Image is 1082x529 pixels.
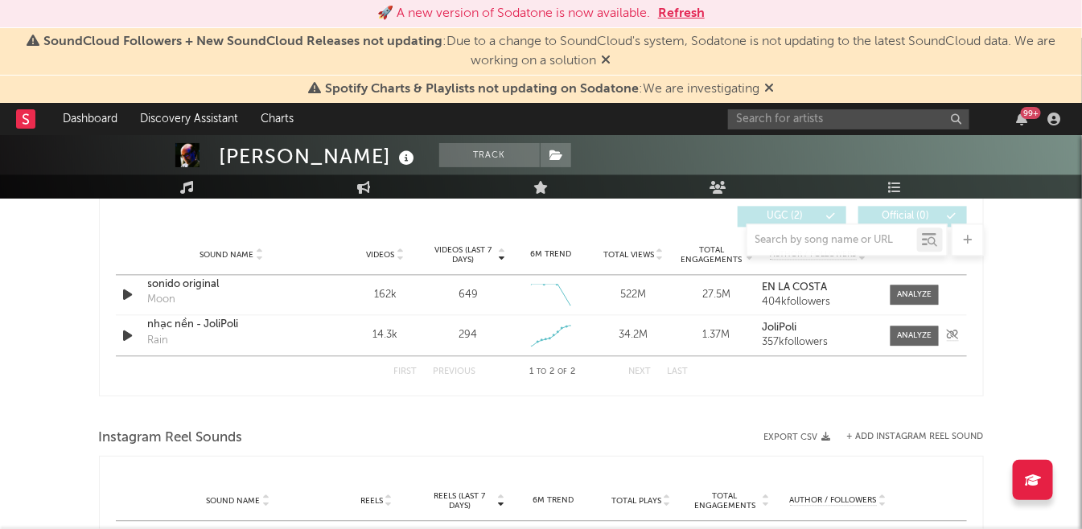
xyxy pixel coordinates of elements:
input: Search by song name or URL [747,234,917,247]
span: UGC ( 2 ) [748,211,822,221]
div: Rain [148,333,169,349]
button: 99+ [1016,113,1027,125]
button: Refresh [658,4,705,23]
button: Track [439,143,540,167]
button: First [394,367,418,376]
span: Total Plays [611,496,661,506]
div: 34.2M [596,327,671,343]
strong: JoliPoli [762,322,796,333]
a: Dashboard [51,103,129,135]
span: Reels (last 7 days) [425,491,496,511]
div: 1.37M [679,327,754,343]
button: Export CSV [764,433,831,442]
button: UGC(2) [738,206,846,227]
strong: EN LA COSTA [762,282,827,293]
button: Official(0) [858,206,967,227]
div: [PERSON_NAME] [220,143,419,170]
div: 404k followers [762,297,874,308]
div: Moon [148,292,176,308]
div: 27.5M [679,287,754,303]
button: Last [668,367,689,376]
a: EN LA COSTA [762,282,874,293]
div: 6M Trend [513,494,594,506]
button: Next [629,367,652,376]
span: Sound Name [206,496,260,506]
span: : Due to a change to SoundCloud's system, Sodatone is not updating to the latest SoundCloud data.... [43,35,1055,68]
a: Charts [249,103,305,135]
div: 99 + [1021,107,1041,119]
span: Dismiss [602,55,611,68]
span: : We are investigating [325,83,759,96]
span: to [537,368,546,375]
span: Author / Followers [790,495,877,506]
div: 649 [459,287,478,303]
span: Instagram Reel Sounds [99,429,243,448]
a: sonido original [148,277,316,293]
div: 522M [596,287,671,303]
span: SoundCloud Followers + New SoundCloud Releases not updating [43,35,442,48]
span: Spotify Charts & Playlists not updating on Sodatone [325,83,639,96]
span: Reels [360,496,383,506]
div: 357k followers [762,337,874,348]
div: 162k [348,287,423,303]
button: Previous [434,367,476,376]
input: Search for artists [728,109,969,129]
div: 🚀 A new version of Sodatone is now available. [377,4,650,23]
div: 294 [459,327,477,343]
div: 14.3k [348,327,423,343]
span: Total Engagements [689,491,760,511]
div: 1 2 2 [508,363,597,382]
a: nhạc nền - JoliPoli [148,317,316,333]
span: of [557,368,567,375]
div: + Add Instagram Reel Sound [831,433,984,441]
span: Dismiss [764,83,774,96]
a: JoliPoli [762,322,874,334]
a: Discovery Assistant [129,103,249,135]
span: Official ( 0 ) [869,211,943,221]
button: + Add Instagram Reel Sound [847,433,984,441]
